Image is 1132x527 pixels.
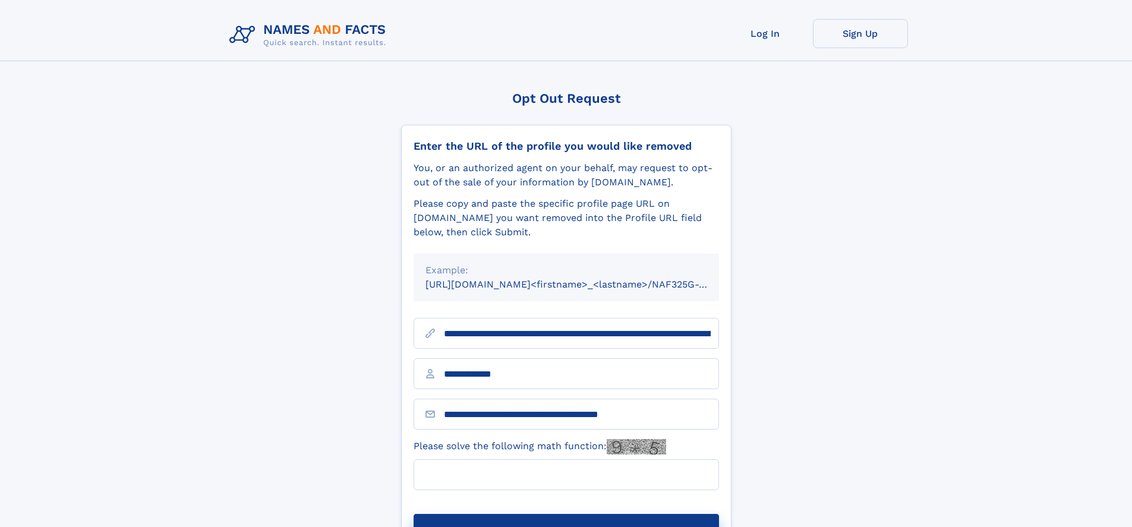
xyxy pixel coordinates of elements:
[425,279,742,290] small: [URL][DOMAIN_NAME]<firstname>_<lastname>/NAF325G-xxxxxxxx
[414,161,719,190] div: You, or an authorized agent on your behalf, may request to opt-out of the sale of your informatio...
[414,439,666,455] label: Please solve the following math function:
[414,140,719,153] div: Enter the URL of the profile you would like removed
[225,19,396,51] img: Logo Names and Facts
[813,19,908,48] a: Sign Up
[718,19,813,48] a: Log In
[425,263,707,277] div: Example:
[401,91,731,106] div: Opt Out Request
[414,197,719,239] div: Please copy and paste the specific profile page URL on [DOMAIN_NAME] you want removed into the Pr...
